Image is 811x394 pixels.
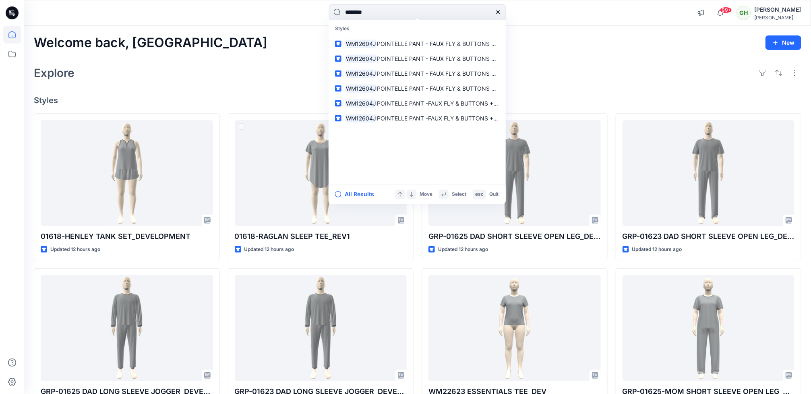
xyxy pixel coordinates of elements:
[345,84,377,93] mark: WM12604J
[720,7,732,13] span: 99+
[235,120,407,226] a: 01618-RAGLAN SLEEP TEE_REV1
[632,245,682,254] p: Updated 12 hours ago
[623,231,795,242] p: GRP-01623 DAD SHORT SLEEVE OPEN LEG_DEVELOPMENT
[765,35,801,50] button: New
[330,36,504,51] a: WM12604JPOINTELLE PANT - FAUX FLY & BUTTONS + PICOT
[244,245,294,254] p: Updated 12 hours ago
[420,190,432,199] p: Move
[377,100,513,107] span: POINTELLE PANT -FAUX FLY & BUTTONS + PICOT
[345,114,377,123] mark: WM12604J
[41,231,213,242] p: 01618-HENLEY TANK SET_DEVELOPMENT
[377,85,530,92] span: POINTELLE PANT - FAUX FLY & BUTTONS + PICOT_REV1
[335,190,379,199] button: All Results
[377,40,514,47] span: POINTELLE PANT - FAUX FLY & BUTTONS + PICOT
[428,231,601,242] p: GRP-01625 DAD SHORT SLEEVE OPEN LEG_DEVELOPMENT
[34,35,267,50] h2: Welcome back, [GEOGRAPHIC_DATA]
[737,6,751,20] div: GH
[377,55,562,62] span: POINTELLE PANT - FAUX FLY & BUTTONS + PICOT_COLORWAY REV1
[345,54,377,63] mark: WM12604J
[330,22,504,37] p: Styles
[438,245,488,254] p: Updated 12 hours ago
[377,115,546,122] span: POINTELLE PANT -FAUX FLY & BUTTONS + PICOT_COLORWAY
[330,51,504,66] a: WM12604JPOINTELLE PANT - FAUX FLY & BUTTONS + PICOT_COLORWAY REV1
[345,99,377,108] mark: WM12604J
[489,190,499,199] p: Quit
[475,190,484,199] p: esc
[754,15,801,21] div: [PERSON_NAME]
[235,275,407,381] a: GRP-01623 DAD LONG SLEEVE JOGGER_DEVEL0PMENT
[41,275,213,381] a: GRP-01625 DAD LONG SLEEVE JOGGER_DEVEL0PMENT
[428,120,601,226] a: GRP-01625 DAD SHORT SLEEVE OPEN LEG_DEVELOPMENT
[34,95,801,105] h4: Styles
[330,111,504,126] a: WM12604JPOINTELLE PANT -FAUX FLY & BUTTONS + PICOT_COLORWAY
[623,120,795,226] a: GRP-01623 DAD SHORT SLEEVE OPEN LEG_DEVELOPMENT
[452,190,466,199] p: Select
[428,275,601,381] a: WM22623 ESSENTIALS TEE_DEV
[41,120,213,226] a: 01618-HENLEY TANK SET_DEVELOPMENT
[345,39,377,48] mark: WM12604J
[235,231,407,242] p: 01618-RAGLAN SLEEP TEE_REV1
[50,245,100,254] p: Updated 12 hours ago
[34,66,74,79] h2: Explore
[377,70,563,77] span: POINTELLE PANT - FAUX FLY & BUTTONS + PICOT_COLORWAY_REV1
[330,96,504,111] a: WM12604JPOINTELLE PANT -FAUX FLY & BUTTONS + PICOT
[754,5,801,15] div: [PERSON_NAME]
[330,81,504,96] a: WM12604JPOINTELLE PANT - FAUX FLY & BUTTONS + PICOT_REV1
[623,275,795,381] a: GRP-01625-MOM SHORT SLEEVE OPEN LEG_DEV
[330,66,504,81] a: WM12604JPOINTELLE PANT - FAUX FLY & BUTTONS + PICOT_COLORWAY_REV1
[345,69,377,78] mark: WM12604J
